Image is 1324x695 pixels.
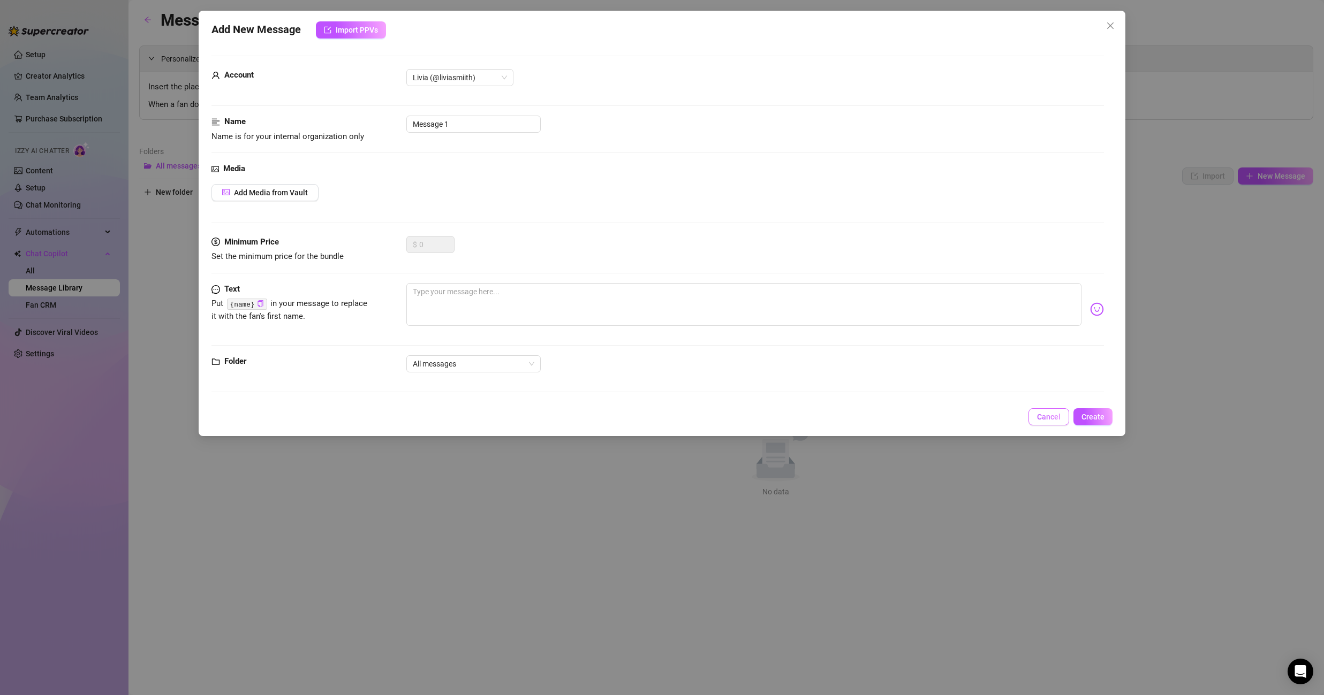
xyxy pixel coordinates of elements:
span: All messages [413,356,534,372]
span: Name is for your internal organization only [211,132,364,141]
span: import [324,26,331,34]
strong: Minimum Price [224,237,279,247]
img: svg%3e [1090,302,1104,316]
span: Import PPVs [336,26,378,34]
strong: Text [224,284,240,294]
span: Add Media from Vault [234,188,308,197]
strong: Name [224,117,246,126]
span: picture [222,188,230,196]
code: {name} [227,299,267,310]
span: copy [257,300,264,307]
span: align-left [211,116,220,128]
span: Set the minimum price for the bundle [211,251,344,261]
button: Create [1073,408,1113,425]
span: picture [211,163,219,175]
strong: Media [223,164,245,173]
button: Add Media from Vault [211,184,319,201]
input: Enter a name [406,116,541,133]
span: Cancel [1037,413,1061,421]
strong: Account [224,70,254,80]
span: Add New Message [211,21,301,39]
span: user [211,69,220,82]
div: Open Intercom Messenger [1288,659,1313,684]
span: dollar [211,236,220,249]
button: Close [1102,17,1119,34]
strong: Folder [224,356,246,366]
button: Import PPVs [316,21,386,39]
span: message [211,283,220,296]
span: folder [211,355,220,368]
span: Put in your message to replace it with the fan's first name. [211,299,368,321]
span: Create [1081,413,1104,421]
span: Close [1102,21,1119,30]
button: Click to Copy [257,300,264,308]
button: Cancel [1028,408,1069,425]
span: Livia (@liviasmiith) [413,70,507,86]
span: close [1106,21,1115,30]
